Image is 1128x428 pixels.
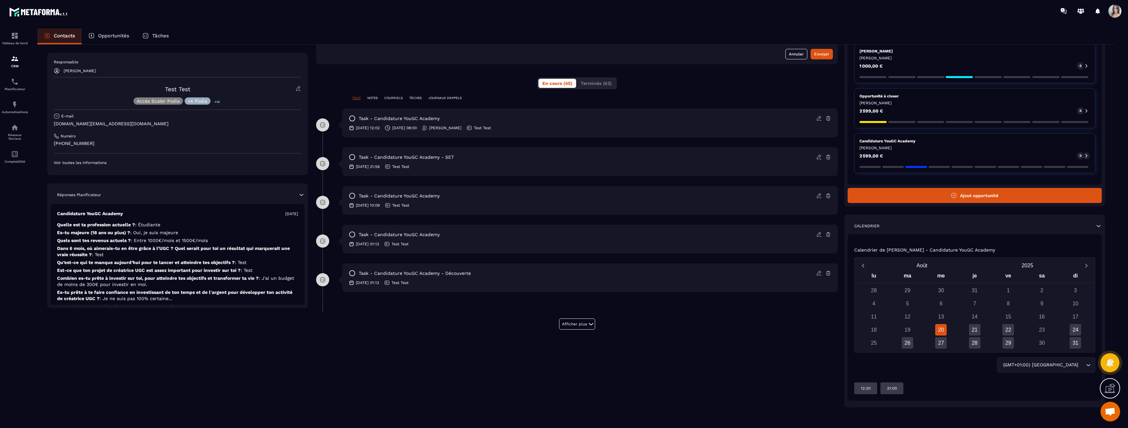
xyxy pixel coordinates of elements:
p: CRM [2,64,28,68]
img: social-network [11,124,19,132]
div: 2 [1036,285,1048,296]
div: 15 [1002,311,1014,322]
p: Calendrier de [PERSON_NAME] - Candidature YouGC Academy [854,247,995,253]
div: 19 [902,324,913,336]
p: 0 [1079,64,1081,68]
p: Test Test [392,241,409,247]
div: 31 [969,285,980,296]
p: NOTES [367,96,378,100]
div: 6 [935,298,947,309]
p: Test Test [474,125,491,131]
p: Numéro [61,133,76,139]
p: Dans 6 mois, où aimerais-tu en être grâce à l’UGC ? Quel serait pour toi un résultat qui marquera... [57,245,298,258]
div: 28 [969,337,980,349]
p: Comptabilité [2,160,28,163]
p: [PERSON_NAME] [859,49,1090,54]
p: [PERSON_NAME] [859,145,1090,151]
div: 4 [868,298,879,309]
p: [DATE] [285,211,298,216]
p: Tableau de bord [2,41,28,45]
div: 12 [902,311,913,322]
button: Open months overlay [869,260,975,271]
span: Terminés (43) [581,81,612,86]
div: 7 [969,298,980,309]
button: Open years overlay [975,260,1080,271]
p: Test Test [392,203,409,208]
p: Candidature YouGC Academy [57,211,123,217]
p: task - Candidature YouGC Academy [359,115,440,122]
p: Opportunités [98,33,129,39]
a: social-networksocial-networkRéseaux Sociaux [2,119,28,145]
p: Réseaux Sociaux [2,133,28,140]
img: formation [11,55,19,63]
button: Annuler [785,49,807,59]
p: Quelle est ta profession actuelle ? [57,222,298,228]
span: : Test [241,268,252,273]
div: 11 [868,311,879,322]
div: sa [1025,271,1058,283]
p: 21:00 [887,386,897,391]
p: Calendrier [854,223,879,229]
div: 23 [1036,324,1048,336]
p: +14 [212,98,222,105]
div: 9 [1036,298,1048,309]
div: 25 [868,337,879,349]
p: [DOMAIN_NAME][EMAIL_ADDRESS][DOMAIN_NAME] [54,121,301,127]
div: ma [891,271,924,283]
p: [DATE] 08:00 [392,125,417,131]
button: Afficher plus [559,318,595,330]
p: TÂCHES [409,96,422,100]
p: Test Test [392,164,409,169]
p: Opportunité à closer [859,93,1090,99]
p: Es-tu majeure (18 ans ou plus) ? [57,230,298,236]
div: 24 [1070,324,1081,336]
div: 5 [902,298,913,309]
div: 29 [902,285,913,296]
p: Planificateur [2,87,28,91]
p: Est-ce que ton projet de créatrice UGC est assez important pour investir sur toi ? [57,267,298,274]
div: Calendar wrapper [857,271,1092,349]
div: 20 [935,324,947,336]
button: Ajout opportunité [848,188,1102,203]
p: Responsable [54,59,301,65]
button: En cours (45) [538,79,576,88]
p: task - Candidature YouGC Academy - Découverte [359,270,471,276]
a: Ouvrir le chat [1100,402,1120,421]
button: Terminés (43) [577,79,615,88]
img: formation [11,32,19,40]
div: Search for option [997,357,1095,373]
p: 1 000,00 € [859,64,883,68]
img: scheduler [11,78,19,86]
div: 18 [868,324,879,336]
span: (GMT+01:00) [GEOGRAPHIC_DATA] [1001,361,1079,369]
span: : Je ne suis pas 100% certaine... [100,296,172,301]
span: : 5 [180,304,186,309]
p: [PHONE_NUMBER] [54,140,301,147]
p: 0 [1079,109,1081,113]
p: 0 [1079,153,1081,158]
p: [DATE] 01:13 [356,280,379,285]
p: Réponses Planificateur [57,192,101,197]
div: 27 [935,337,947,349]
img: automations [11,101,19,109]
a: accountantaccountantComptabilité [2,145,28,168]
a: formationformationTableau de bord [2,27,28,50]
p: Quels sont tes revenus actuels ? [57,237,298,244]
div: 28 [868,285,879,296]
p: Es-tu prête à te faire confiance en investissant de ton temps et de l'argent pour développer ton ... [57,289,298,302]
p: task - Candidature YouGC Academy - SET [359,154,454,160]
p: Test Test [392,280,409,285]
p: [PERSON_NAME] [859,100,1090,106]
div: 16 [1036,311,1048,322]
a: formationformationCRM [2,50,28,73]
a: Test Test [165,86,191,92]
p: TOUT [352,96,361,100]
a: Opportunités [82,29,136,44]
span: : Entre 1000€/mois et 1500€/mois [131,238,208,243]
p: Contacts [54,33,75,39]
div: 13 [935,311,947,322]
div: 31 [1070,337,1081,349]
img: logo [9,6,68,18]
div: 1 [1002,285,1014,296]
a: schedulerschedulerPlanificateur [2,73,28,96]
